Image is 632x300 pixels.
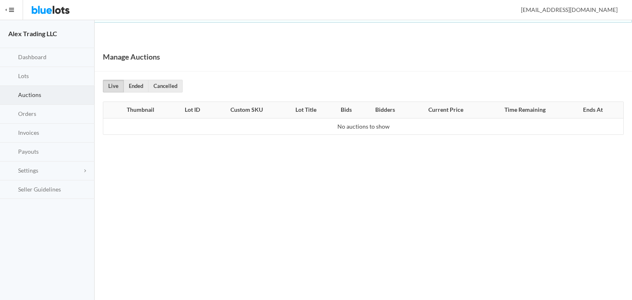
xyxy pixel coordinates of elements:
[123,80,149,92] a: Ended
[362,102,409,118] th: Bidders
[211,102,281,118] th: Custom SKU
[512,6,618,13] span: [EMAIL_ADDRESS][DOMAIN_NAME]
[568,102,623,118] th: Ends At
[7,54,15,62] ion-icon: speedometer
[103,51,160,63] h1: Manage Auctions
[18,91,41,98] span: Auctions
[7,167,15,175] ion-icon: cog
[330,102,362,118] th: Bids
[148,80,183,92] a: Cancelled
[7,73,15,81] ion-icon: clipboard
[18,186,61,193] span: Seller Guidelines
[7,129,15,137] ion-icon: calculator
[7,148,15,156] ion-icon: paper plane
[18,72,29,79] span: Lots
[8,30,57,37] strong: Alex Trading LLC
[18,148,39,155] span: Payouts
[7,111,15,118] ion-icon: cash
[18,167,38,174] span: Settings
[281,102,330,118] th: Lot Title
[173,102,211,118] th: Lot ID
[18,53,46,60] span: Dashboard
[7,186,15,194] ion-icon: list box
[103,102,173,118] th: Thumbnail
[103,118,623,135] td: No auctions to show
[409,102,483,118] th: Current Price
[103,80,124,92] a: Live
[18,110,36,117] span: Orders
[18,129,39,136] span: Invoices
[510,7,518,14] ion-icon: person
[483,102,568,118] th: Time Remaining
[7,92,15,99] ion-icon: flash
